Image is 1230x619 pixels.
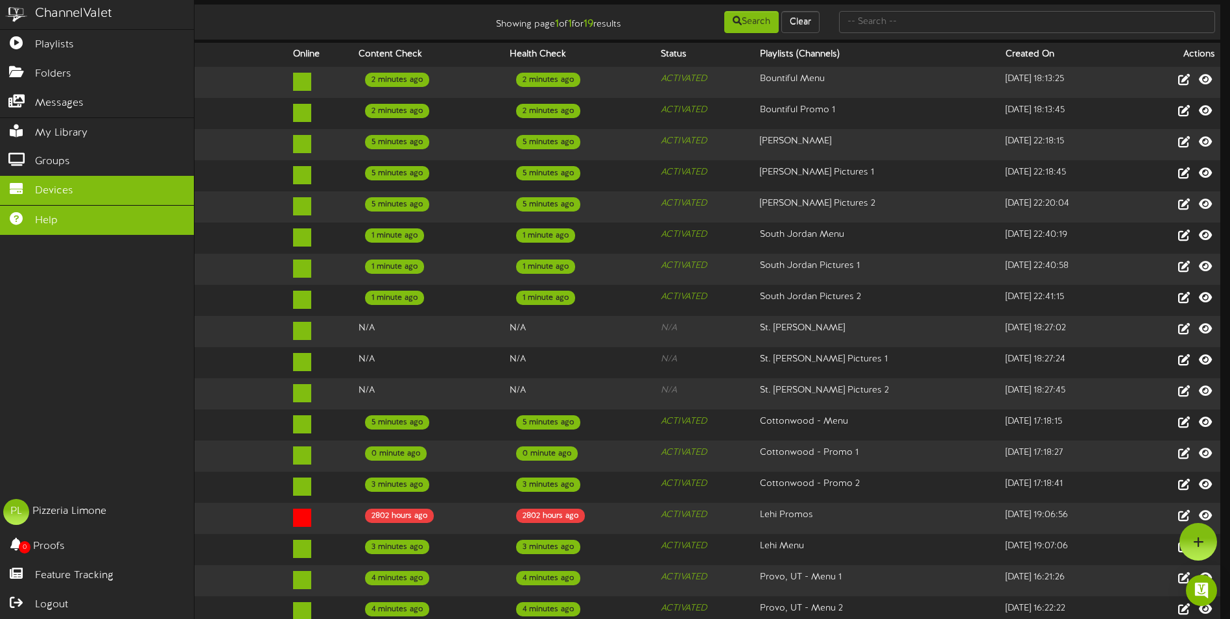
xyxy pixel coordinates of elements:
[755,472,1000,503] td: Cottonwood - Promo 2
[1000,160,1131,191] td: [DATE] 22:18:45
[365,415,429,430] div: 5 minutes ago
[365,197,429,212] div: 5 minutes ago
[504,378,656,409] td: N/A
[1000,98,1131,129] td: [DATE] 18:13:45
[755,254,1000,285] td: South Jordan Pictures 1
[353,43,504,67] th: Content Check
[1000,129,1131,160] td: [DATE] 22:18:15
[1000,223,1131,254] td: [DATE] 22:40:19
[661,603,707,613] i: ACTIVATED
[35,38,74,53] span: Playlists
[656,43,755,67] th: Status
[755,316,1000,347] td: St. [PERSON_NAME]
[755,409,1000,441] td: Cottonwood - Menu
[755,191,1000,223] td: [PERSON_NAME] Pictures 2
[661,479,707,489] i: ACTIVATED
[35,96,84,111] span: Messages
[661,354,677,364] i: N/A
[1000,191,1131,223] td: [DATE] 22:20:04
[504,316,656,347] td: N/A
[35,213,58,228] span: Help
[365,446,427,461] div: 0 minute ago
[353,316,504,347] td: N/A
[661,230,707,239] i: ACTIVATED
[365,540,429,554] div: 3 minutes ago
[1000,441,1131,472] td: [DATE] 17:18:27
[3,499,29,525] div: PL
[33,539,65,554] span: Proofs
[661,136,707,146] i: ACTIVATED
[661,385,677,395] i: N/A
[365,166,429,180] div: 5 minutes ago
[32,504,106,519] div: Pizzeria Limone
[1000,503,1131,534] td: [DATE] 19:06:56
[661,74,707,84] i: ACTIVATED
[661,199,707,208] i: ACTIVATED
[1000,316,1131,347] td: [DATE] 18:27:02
[755,43,1000,67] th: Playlists (Channels)
[365,571,429,585] div: 4 minutes ago
[19,541,30,553] span: 0
[661,572,707,582] i: ACTIVATED
[516,104,580,118] div: 2 minutes ago
[555,18,559,30] strong: 1
[516,228,575,243] div: 1 minute ago
[755,129,1000,160] td: [PERSON_NAME]
[755,503,1000,534] td: Lehi Promos
[661,261,707,271] i: ACTIVATED
[516,571,580,585] div: 4 minutes ago
[35,568,113,583] span: Feature Tracking
[1000,43,1131,67] th: Created On
[353,347,504,378] td: N/A
[365,602,429,616] div: 4 minutes ago
[365,260,424,274] div: 1 minute ago
[35,67,71,82] span: Folders
[1000,254,1131,285] td: [DATE] 22:40:58
[516,166,580,180] div: 5 minutes ago
[35,184,73,199] span: Devices
[288,43,353,67] th: Online
[365,509,434,523] div: 2802 hours ago
[516,197,580,212] div: 5 minutes ago
[661,541,707,551] i: ACTIVATED
[35,126,88,141] span: My Library
[353,378,504,409] td: N/A
[661,292,707,302] i: ACTIVATED
[516,446,578,461] div: 0 minute ago
[1000,285,1131,316] td: [DATE] 22:41:15
[516,73,580,87] div: 2 minutes ago
[755,223,1000,254] td: South Jordan Menu
[661,323,677,333] i: N/A
[755,565,1000,596] td: Provo, UT - Menu 1
[516,540,580,554] div: 3 minutes ago
[365,73,429,87] div: 2 minutes ago
[724,11,779,33] button: Search
[516,478,580,492] div: 3 minutes ago
[584,18,593,30] strong: 19
[661,448,707,457] i: ACTIVATED
[755,67,1000,99] td: Bountiful Menu
[839,11,1215,33] input: -- Search --
[365,228,424,243] div: 1 minute ago
[661,417,707,426] i: ACTIVATED
[365,104,429,118] div: 2 minutes ago
[433,10,631,32] div: Showing page of for results
[755,441,1000,472] td: Cottonwood - Promo 1
[1000,67,1131,99] td: [DATE] 18:13:25
[755,534,1000,565] td: Lehi Menu
[365,478,429,492] div: 3 minutes ago
[755,378,1000,409] td: St. [PERSON_NAME] Pictures 2
[1000,534,1131,565] td: [DATE] 19:07:06
[755,160,1000,191] td: [PERSON_NAME] Pictures 1
[755,347,1000,378] td: St. [PERSON_NAME] Pictures 1
[755,285,1000,316] td: South Jordan Pictures 2
[755,98,1000,129] td: Bountiful Promo 1
[568,18,572,30] strong: 1
[661,167,707,177] i: ACTIVATED
[35,154,70,169] span: Groups
[781,11,820,33] button: Clear
[1000,347,1131,378] td: [DATE] 18:27:24
[35,5,112,23] div: ChannelValet
[516,415,580,430] div: 5 minutes ago
[1000,472,1131,503] td: [DATE] 17:18:41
